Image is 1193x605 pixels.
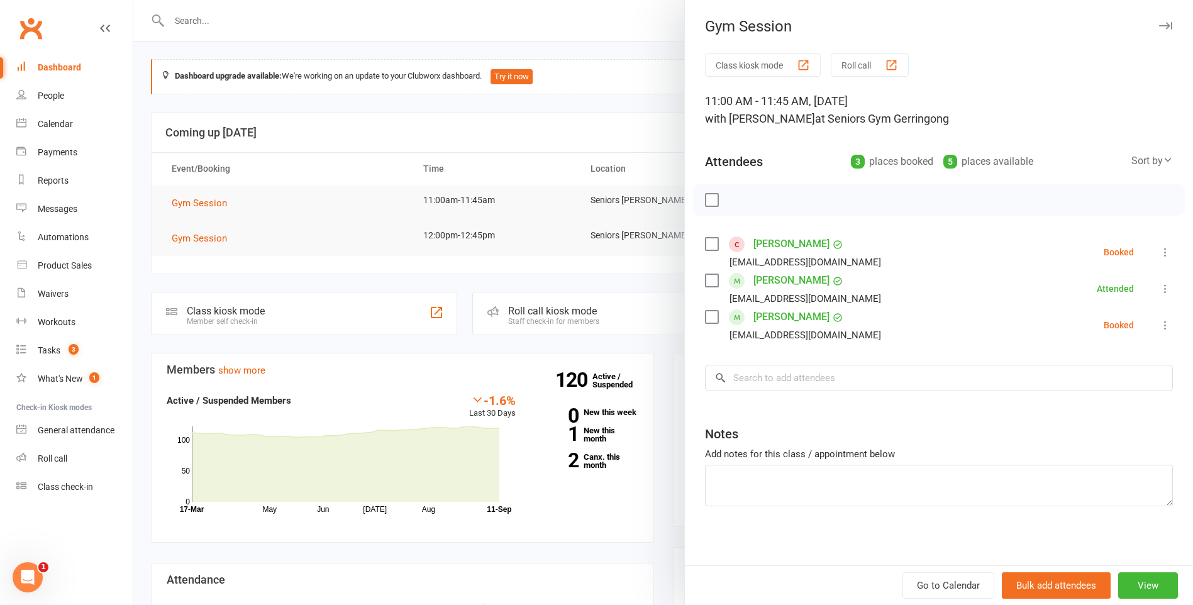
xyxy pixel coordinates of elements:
[38,345,60,355] div: Tasks
[1097,284,1134,293] div: Attended
[1002,572,1111,599] button: Bulk add attendees
[753,307,830,327] a: [PERSON_NAME]
[16,53,133,82] a: Dashboard
[89,372,99,383] span: 1
[38,260,92,270] div: Product Sales
[16,195,133,223] a: Messages
[16,167,133,195] a: Reports
[1118,572,1178,599] button: View
[1104,321,1134,330] div: Booked
[851,153,933,170] div: places booked
[38,232,89,242] div: Automations
[705,92,1173,128] div: 11:00 AM - 11:45 AM, [DATE]
[38,175,69,186] div: Reports
[15,13,47,44] a: Clubworx
[685,18,1193,35] div: Gym Session
[705,53,821,77] button: Class kiosk mode
[16,252,133,280] a: Product Sales
[16,82,133,110] a: People
[38,453,67,463] div: Roll call
[902,572,994,599] a: Go to Calendar
[38,317,75,327] div: Workouts
[38,204,77,214] div: Messages
[943,155,957,169] div: 5
[13,562,43,592] iframe: Intercom live chat
[16,280,133,308] a: Waivers
[16,336,133,365] a: Tasks 3
[38,62,81,72] div: Dashboard
[16,473,133,501] a: Class kiosk mode
[38,482,93,492] div: Class check-in
[16,138,133,167] a: Payments
[38,119,73,129] div: Calendar
[943,153,1033,170] div: places available
[16,223,133,252] a: Automations
[705,112,815,125] span: with [PERSON_NAME]
[38,425,114,435] div: General attendance
[1104,248,1134,257] div: Booked
[16,445,133,473] a: Roll call
[851,155,865,169] div: 3
[1131,153,1173,169] div: Sort by
[753,270,830,291] a: [PERSON_NAME]
[16,416,133,445] a: General attendance kiosk mode
[38,147,77,157] div: Payments
[38,374,83,384] div: What's New
[16,110,133,138] a: Calendar
[730,291,881,307] div: [EMAIL_ADDRESS][DOMAIN_NAME]
[815,112,949,125] span: at Seniors Gym Gerringong
[38,289,69,299] div: Waivers
[16,308,133,336] a: Workouts
[705,447,1173,462] div: Add notes for this class / appointment below
[69,344,79,355] span: 3
[730,327,881,343] div: [EMAIL_ADDRESS][DOMAIN_NAME]
[38,562,48,572] span: 1
[705,153,763,170] div: Attendees
[16,365,133,393] a: What's New1
[831,53,909,77] button: Roll call
[730,254,881,270] div: [EMAIL_ADDRESS][DOMAIN_NAME]
[753,234,830,254] a: [PERSON_NAME]
[705,365,1173,391] input: Search to add attendees
[705,425,738,443] div: Notes
[38,91,64,101] div: People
